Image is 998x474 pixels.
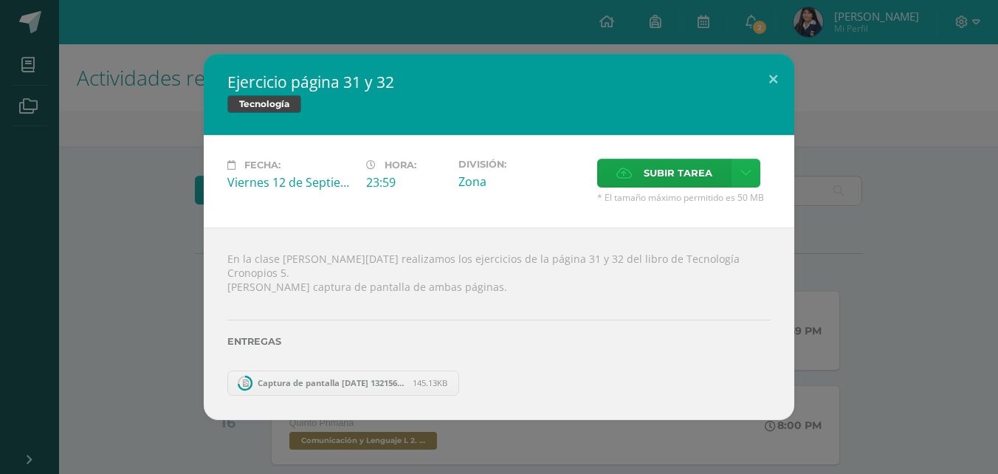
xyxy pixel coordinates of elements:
[458,174,585,190] div: Zona
[227,174,354,190] div: Viernes 12 de Septiembre
[752,54,794,104] button: Close (Esc)
[366,174,447,190] div: 23:59
[244,159,281,171] span: Fecha:
[227,72,771,92] h2: Ejercicio página 31 y 32
[227,95,301,113] span: Tecnología
[204,227,794,419] div: En la clase [PERSON_NAME][DATE] realizamos los ejercicios de la página 31 y 32 del libro de Tecno...
[644,159,712,187] span: Subir tarea
[227,336,771,347] label: Entregas
[227,371,459,396] a: Captura de pantalla 2025-09-12 132156.png
[458,159,585,170] label: División:
[413,377,447,388] span: 145.13KB
[385,159,416,171] span: Hora:
[250,377,413,388] span: Captura de pantalla [DATE] 132156.png
[597,191,771,204] span: * El tamaño máximo permitido es 50 MB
